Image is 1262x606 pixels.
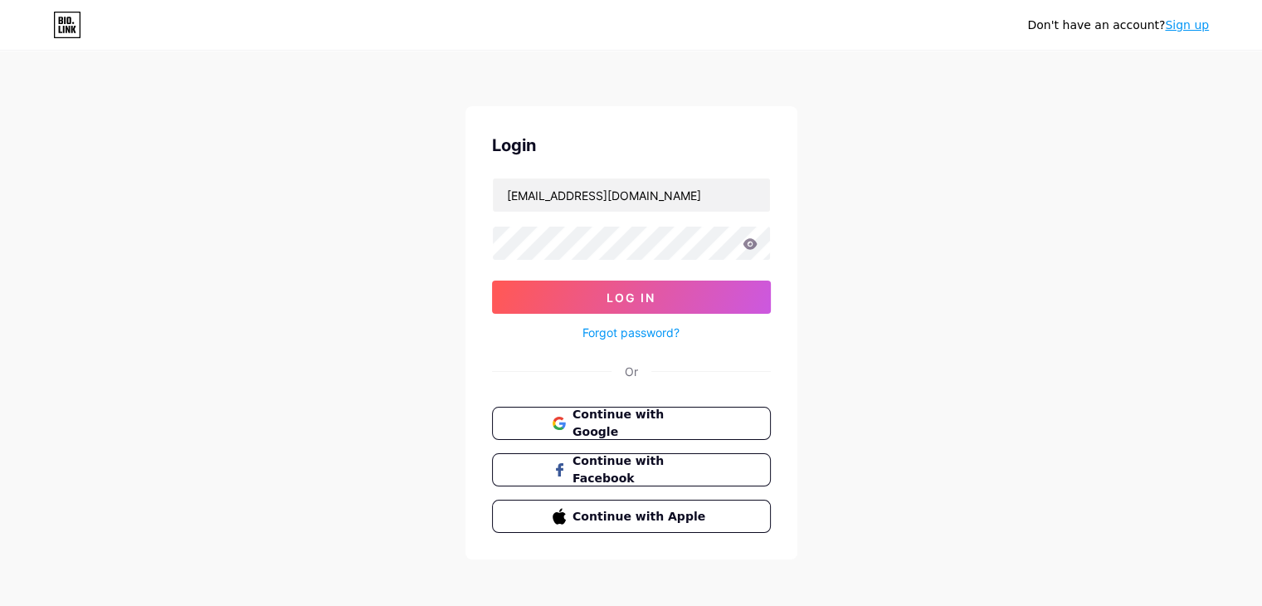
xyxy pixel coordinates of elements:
[492,133,771,158] div: Login
[573,452,709,487] span: Continue with Facebook
[573,406,709,441] span: Continue with Google
[492,281,771,314] button: Log In
[1165,18,1209,32] a: Sign up
[492,453,771,486] button: Continue with Facebook
[492,407,771,440] button: Continue with Google
[1027,17,1209,34] div: Don't have an account?
[493,178,770,212] input: Username
[607,291,655,305] span: Log In
[582,324,680,341] a: Forgot password?
[492,500,771,533] button: Continue with Apple
[625,363,638,380] div: Or
[573,508,709,525] span: Continue with Apple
